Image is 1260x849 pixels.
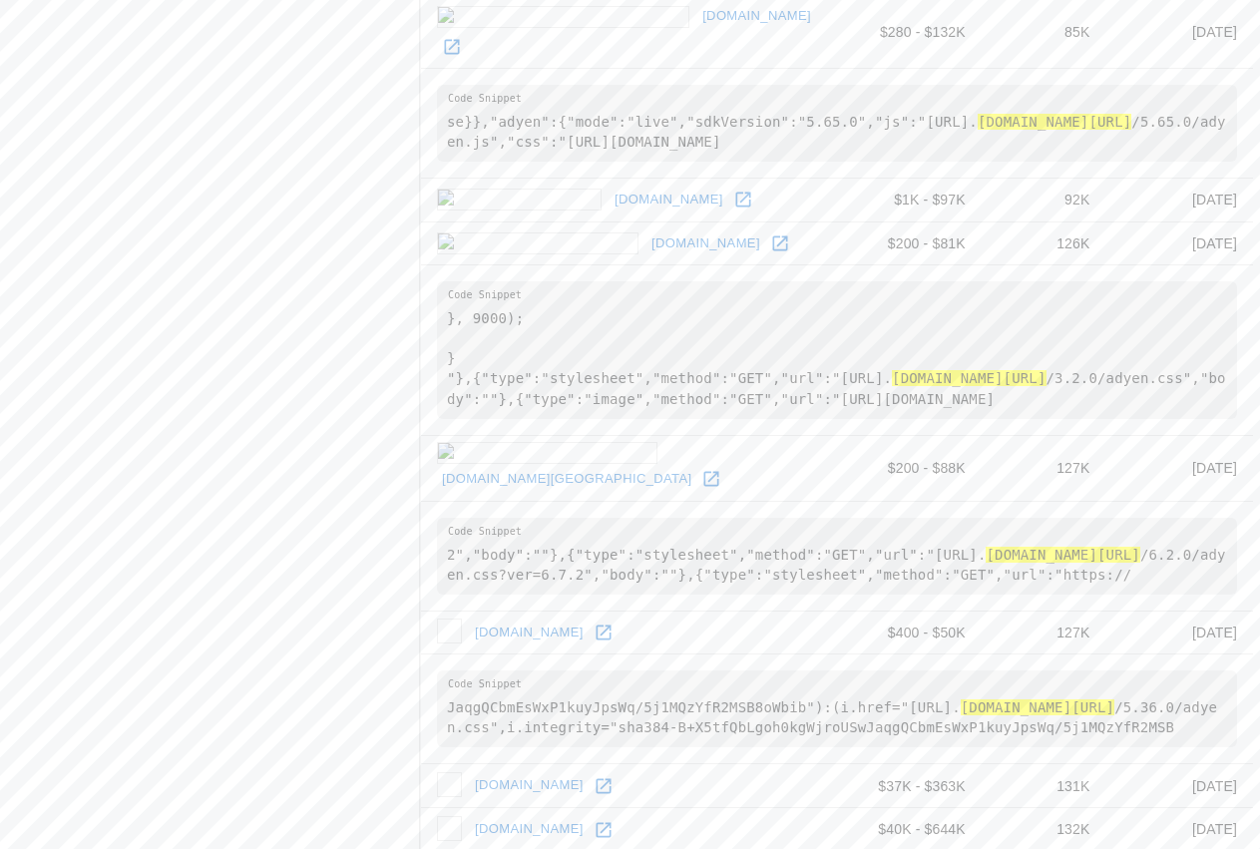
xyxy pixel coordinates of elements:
[753,618,783,647] a: Open gymsystem.se in new window
[982,221,1106,265] td: 126K
[437,281,1237,418] pre: }, 9000); } "},{"type":"stylesheet","method":"GET","url":"[URL]. /3.2.0/adyen.css","body":""},{"t...
[437,775,642,797] img: brain-effect.com icon
[646,228,765,259] a: [DOMAIN_NAME]
[847,178,981,221] td: $1K - $97K
[437,232,638,254] img: cyberobics.com icon
[635,618,754,648] a: [DOMAIN_NAME]
[437,6,689,28] img: elisabettafranchi.com icon
[610,185,728,215] a: [DOMAIN_NAME]
[1160,707,1236,783] iframe: Drift Widget Chat Controller
[1105,611,1253,654] td: [DATE]
[437,189,602,211] img: questico.de icon
[437,442,657,464] img: thirdspace.london icon
[437,32,467,62] a: Open elisabettafranchi.com in new window
[982,764,1106,808] td: 131K
[961,699,1114,715] hl: [DOMAIN_NAME][URL]
[650,770,769,801] a: [DOMAIN_NAME]
[765,228,795,258] a: Open cyberobics.com in new window
[700,815,730,845] a: Open earny.co in new window
[437,670,1237,747] pre: JaqgQCbmEsWxP1kuyJpsWq/5j1MQzYfR2MSB8oWbib"):(i.href="[URL]. /5.36.0/adyen.css",i.integrity="sha3...
[847,611,981,654] td: $400 - $50K
[582,814,700,845] a: [DOMAIN_NAME]
[769,771,799,801] a: Open brain-effect.com in new window
[1105,435,1253,501] td: [DATE]
[982,435,1106,501] td: 127K
[437,622,628,643] img: gymsystem.se icon
[892,370,1046,386] hl: [DOMAIN_NAME][URL]
[982,178,1106,221] td: 92K
[847,764,981,808] td: $37K - $363K
[847,435,981,501] td: $200 - $88K
[982,611,1106,654] td: 127K
[847,221,981,265] td: $200 - $81K
[437,819,574,841] img: earny.co icon
[696,464,726,494] a: Open thirdspace.london in new window
[728,185,758,214] a: Open questico.de in new window
[697,1,816,32] a: [DOMAIN_NAME]
[1105,764,1253,808] td: [DATE]
[437,85,1237,162] pre: se}},"adyen":{"mode":"live","sdkVersion":"5.65.0","js":"[URL]. /5.65.0/adyen.js","css":"[URL][DOM...
[978,114,1131,130] hl: [DOMAIN_NAME][URL]
[437,518,1237,595] pre: 2","body":""},{"type":"stylesheet","method":"GET","url":"[URL]. /6.2.0/adyen.css?ver=6.7.2","body...
[986,547,1139,563] hl: [DOMAIN_NAME][URL]
[437,464,696,495] a: [DOMAIN_NAME][GEOGRAPHIC_DATA]
[1105,221,1253,265] td: [DATE]
[1105,178,1253,221] td: [DATE]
